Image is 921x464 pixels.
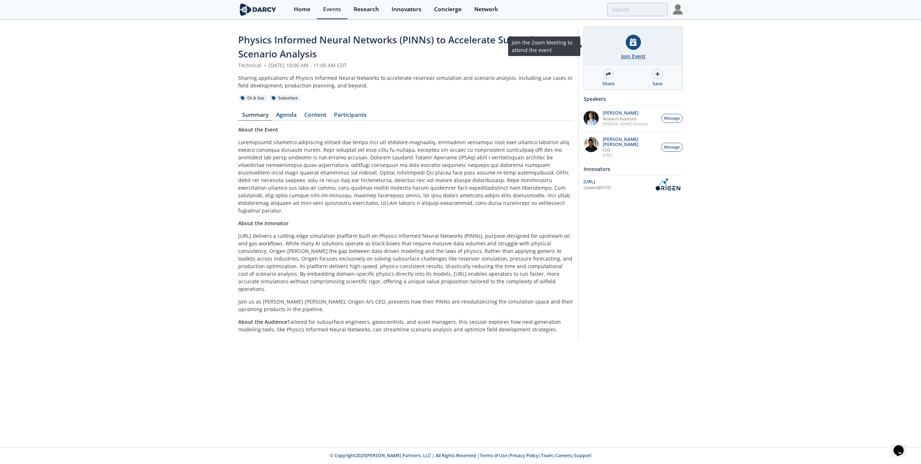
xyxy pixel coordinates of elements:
div: Save [652,81,663,87]
p: [URL] delivers a cutting-edge simulation platform built on Physics Informed Neural Networks (PINN... [238,232,573,293]
strong: About the Innovator [238,220,289,227]
p: [PERSON_NAME] Partners [603,121,648,126]
span: Physics Informed Neural Networks (PINNs) to Accelerate Subsurface Scenario Analysis [238,33,549,60]
p: CEO [603,147,658,152]
a: Participants [330,112,370,121]
div: Innovators [392,7,422,12]
p: Research Associate [603,116,648,121]
button: Message [661,143,683,152]
p: [PERSON_NAME] [603,111,648,116]
div: Sharing applications of Physics Informed Neural Networks to accelerate reservoir simulation and s... [238,74,573,89]
a: Terms of Use [480,452,507,459]
div: [URL] [584,179,652,185]
div: Join Event [621,52,646,60]
div: Events [323,7,341,12]
p: [PERSON_NAME] [PERSON_NAME] [603,137,658,147]
strong: About the Event [238,126,278,133]
img: logo-wide.svg [238,3,278,16]
a: Privacy Policy [510,452,538,459]
img: Profile [673,4,683,14]
img: 1EXUV5ipS3aUf9wnAL7U [584,111,599,126]
a: Support [574,452,592,459]
img: OriGen.AI [652,178,683,191]
div: Research [354,7,379,12]
input: Advanced Search [607,3,668,16]
a: Team [541,452,553,459]
div: Speakers [584,93,683,105]
div: Concierge [434,7,462,12]
span: Message [664,145,680,150]
div: Oil & Gas [238,95,267,102]
span: Message [664,116,680,121]
p: © Copyright 2025 [PERSON_NAME] Partners, LLC | All Rights Reserved | | | | | [193,452,728,459]
a: Agenda [272,112,300,121]
iframe: chat widget [891,435,914,457]
a: Summary [238,112,272,121]
div: Subsurface [269,95,300,102]
div: Network [474,7,498,12]
p: Loremipsumd sitametco adipiscing elitsed doe tempo inci utl etdolore-magnaaliq, enimadmin veniamq... [238,138,573,214]
div: Share [602,81,615,87]
p: Join us as [PERSON_NAME] [PERSON_NAME], Origen AI’s CEO, presents how their PINNs are revolutioni... [238,298,573,313]
a: Content [300,112,330,121]
a: [URL] Updated[DATE] OriGen.AI [584,178,683,191]
p: Tailored for subsurface engineers, geoscientists, and asset managers, this session explores how n... [238,318,573,333]
div: Home [294,7,310,12]
a: Careers [555,452,572,459]
button: Message [661,114,683,123]
div: Innovators [584,163,683,175]
p: [URL] [603,152,658,158]
img: 20112e9a-1f67-404a-878c-a26f1c79f5da [584,137,599,152]
strong: About the Audience [238,318,287,325]
div: Updated [DATE] [584,185,652,191]
span: • [263,62,267,69]
div: Technical [DATE] 10:00 AM - 11:00 AM CDT [238,61,573,69]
